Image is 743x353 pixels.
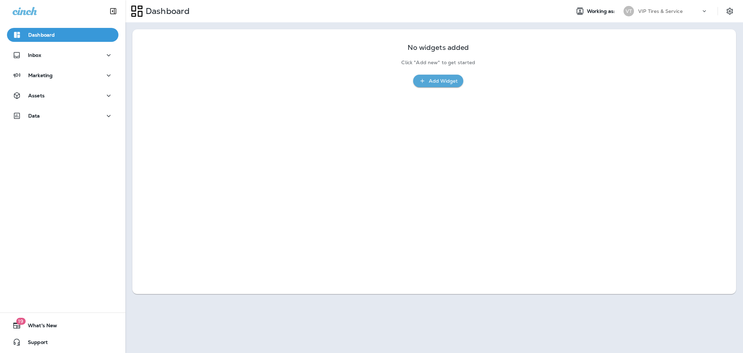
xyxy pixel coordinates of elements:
span: Support [21,339,48,348]
p: Inbox [28,52,41,58]
span: What's New [21,323,57,331]
button: 19What's New [7,318,118,332]
button: Inbox [7,48,118,62]
div: Add Widget [429,77,458,85]
p: Click "Add new" to get started [401,60,475,66]
p: VIP Tires & Service [638,8,683,14]
button: Dashboard [7,28,118,42]
p: Data [28,113,40,119]
p: Assets [28,93,45,98]
div: VT [624,6,634,16]
button: Add Widget [413,75,463,88]
button: Assets [7,89,118,103]
button: Support [7,335,118,349]
button: Data [7,109,118,123]
span: 19 [16,318,25,325]
p: No widgets added [408,45,469,51]
p: Dashboard [143,6,189,16]
button: Marketing [7,68,118,82]
button: Settings [723,5,736,17]
p: Marketing [28,73,53,78]
p: Dashboard [28,32,55,38]
span: Working as: [587,8,617,14]
button: Collapse Sidebar [103,4,123,18]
